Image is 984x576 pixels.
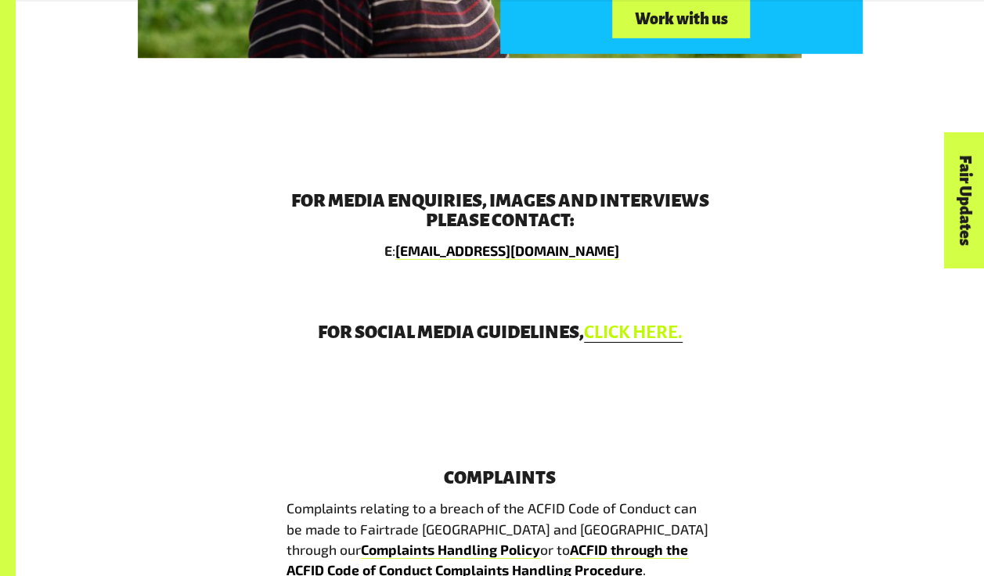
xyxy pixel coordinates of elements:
h4: For Social media guidelines, [287,323,714,343]
strong: E [384,242,392,259]
a: click here. [584,322,683,343]
p: : [287,240,714,261]
a: Complaints Handling Policy [361,541,540,559]
h4: Complaints [287,469,714,488]
h4: For media enquiries, images and interviews please contact: [287,192,714,231]
a: [EMAIL_ADDRESS][DOMAIN_NAME] [395,242,619,260]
